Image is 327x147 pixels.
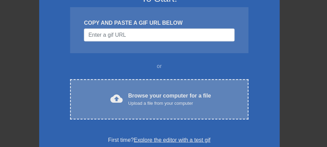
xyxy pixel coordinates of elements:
[84,19,235,27] div: COPY AND PASTE A GIF URL BELOW
[134,137,210,143] a: Explore the editor with a test gif
[128,100,211,107] div: Upload a file from your computer
[57,62,262,70] div: or
[110,92,123,105] span: cloud_upload
[128,92,211,107] div: Browse your computer for a file
[48,136,271,144] div: First time?
[84,29,235,42] input: Username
